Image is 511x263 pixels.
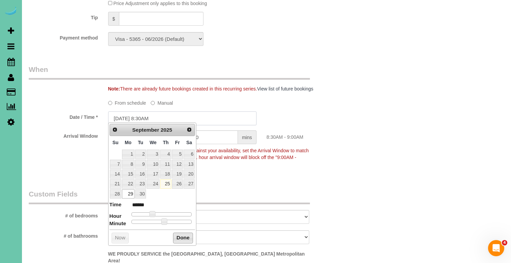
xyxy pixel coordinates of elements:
span: 4 [502,240,507,245]
a: 5 [172,150,183,159]
a: View list of future bookings [257,86,313,91]
a: 30 [135,189,146,199]
a: 7 [110,160,121,169]
button: Done [173,233,193,243]
span: Friday [175,140,180,145]
img: Automaid Logo [4,7,18,16]
a: 12 [172,160,183,169]
iframe: Intercom live chat [488,240,504,256]
a: Prev [111,125,120,134]
a: 22 [122,179,135,188]
span: Prev [112,127,118,132]
strong: Note: [108,86,120,91]
a: 4 [160,150,171,159]
dt: Hour [109,212,122,221]
a: 10 [147,160,160,169]
span: Saturday [186,140,192,145]
div: 8:30AM - 9:00AM [262,130,341,140]
span: Wednesday [150,140,157,145]
label: From schedule [108,97,146,106]
a: 17 [147,169,160,179]
a: 9 [135,160,146,169]
a: 16 [135,169,146,179]
a: 25 [160,179,171,188]
a: 1 [122,150,135,159]
a: 15 [122,169,135,179]
span: $ [108,12,119,26]
label: # of bathrooms [24,230,103,239]
span: Sunday [113,140,119,145]
label: # of bedrooms [24,210,103,219]
a: 28 [110,189,121,199]
a: 27 [184,179,195,188]
a: 19 [172,169,183,179]
span: To make this booking count against your availability, set the Arrival Window to match a spot on y... [108,148,309,167]
input: MM/DD/YYYY HH:MM [108,111,257,125]
span: 2025 [161,127,172,133]
span: September [132,127,159,133]
a: 11 [160,160,171,169]
span: Price Adjustment only applies to this booking [113,1,207,6]
label: Manual [151,97,173,106]
legend: Custom Fields [29,189,310,204]
a: 18 [160,169,171,179]
a: 2 [135,150,146,159]
input: From schedule [108,101,112,105]
label: Tip [24,12,103,21]
a: 3 [147,150,160,159]
dt: Time [109,201,122,209]
a: 20 [184,169,195,179]
legend: When [29,64,310,80]
a: 21 [110,179,121,188]
span: mins [238,130,257,144]
label: Payment method [24,32,103,41]
a: 13 [184,160,195,169]
span: Thursday [163,140,169,145]
a: 8 [122,160,135,169]
span: Tuesday [138,140,143,145]
span: Next [187,127,192,132]
a: 23 [135,179,146,188]
span: Monday [125,140,131,145]
a: 29 [122,189,135,199]
label: Arrival Window [24,130,103,139]
dt: Minute [109,220,126,228]
a: 14 [110,169,121,179]
input: Manual [151,101,155,105]
a: Next [185,125,194,134]
button: Now [112,233,129,243]
div: There are already future bookings created in this recurring series. [103,85,341,92]
a: 26 [172,179,183,188]
label: Date / Time * [24,111,103,121]
a: 24 [147,179,160,188]
a: 6 [184,150,195,159]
